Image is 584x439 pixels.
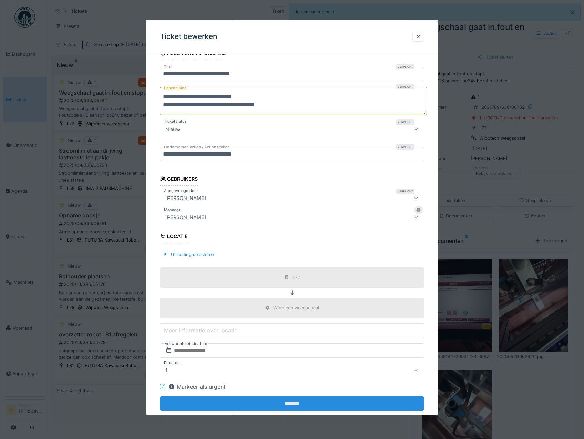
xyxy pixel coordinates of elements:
div: Algemene informatie [160,49,226,60]
div: Wipotech weegschaal [273,304,319,311]
label: Prioriteit [163,360,181,366]
label: Meer informatie over locatie [163,326,239,335]
div: Verplicht [396,64,414,70]
div: 1 [163,366,170,374]
div: [PERSON_NAME] [163,213,209,222]
div: Markeer als urgent [168,383,225,391]
div: Verplicht [396,189,414,194]
div: Verplicht [396,120,414,125]
label: Manager [163,207,182,213]
div: Locatie [160,231,188,243]
div: Verplicht [396,84,414,90]
div: Uitrusting selecteren [160,250,217,259]
label: Ondernomen acties / Actions taken [163,144,231,150]
label: Titel [163,64,174,70]
div: L72 [293,274,300,281]
label: Ticketstatus [163,119,188,125]
div: Nieuw [163,125,183,133]
div: Gebruikers [160,174,198,186]
label: Aangevraagd door [163,188,199,194]
label: Beschrijving [163,84,188,93]
div: Verplicht [396,144,414,150]
label: Verwachte einddatum [164,340,208,347]
h3: Ticket bewerken [160,32,217,41]
div: [PERSON_NAME] [163,194,209,202]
